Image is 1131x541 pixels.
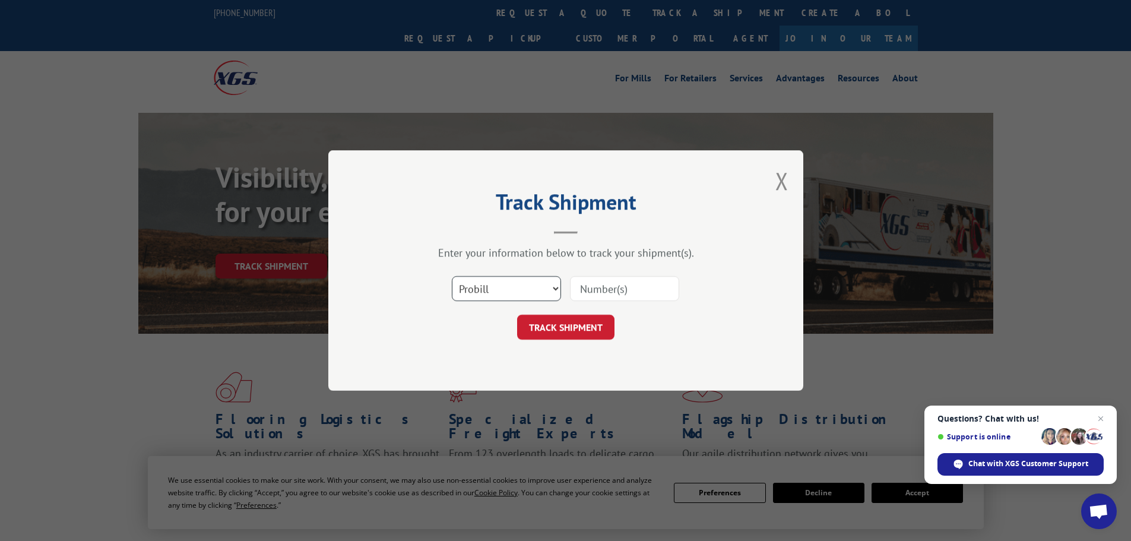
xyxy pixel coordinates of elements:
[937,453,1104,476] div: Chat with XGS Customer Support
[937,432,1037,441] span: Support is online
[968,458,1088,469] span: Chat with XGS Customer Support
[1081,493,1117,529] div: Open chat
[517,315,614,340] button: TRACK SHIPMENT
[388,246,744,260] div: Enter your information below to track your shipment(s).
[388,194,744,216] h2: Track Shipment
[570,276,679,301] input: Number(s)
[1094,412,1108,426] span: Close chat
[775,165,788,197] button: Close modal
[937,414,1104,423] span: Questions? Chat with us!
